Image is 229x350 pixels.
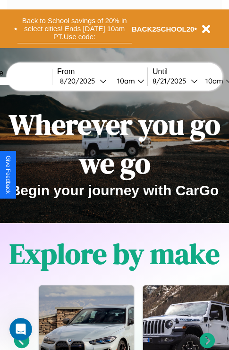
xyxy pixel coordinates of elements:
[132,25,195,33] b: BACK2SCHOOL20
[201,76,226,85] div: 10am
[60,76,100,85] div: 8 / 20 / 2025
[57,76,110,86] button: 8/20/2025
[9,234,220,273] h1: Explore by make
[153,76,191,85] div: 8 / 21 / 2025
[110,76,147,86] button: 10am
[57,67,147,76] label: From
[5,156,11,194] div: Give Feedback
[17,14,132,43] button: Back to School savings of 20% in select cities! Ends [DATE] 10am PT.Use code:
[9,318,32,341] iframe: Intercom live chat
[112,76,137,85] div: 10am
